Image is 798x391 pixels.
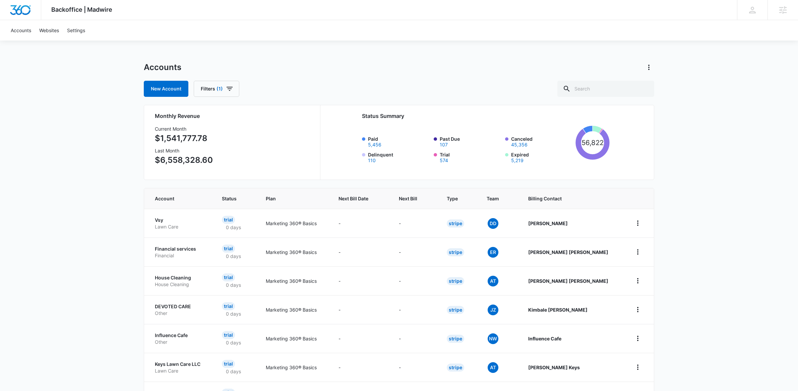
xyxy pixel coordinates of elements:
[391,353,439,382] td: -
[488,362,498,373] span: At
[222,310,245,317] p: 0 days
[399,195,421,202] span: Next Bill
[155,303,206,316] a: DEVOTED CAREOther
[222,331,235,339] div: Trial
[155,223,206,230] p: Lawn Care
[155,368,206,374] p: Lawn Care
[440,151,501,163] label: Trial
[266,364,322,371] p: Marketing 360® Basics
[488,276,498,286] span: At
[330,209,391,238] td: -
[63,20,89,41] a: Settings
[391,266,439,295] td: -
[144,62,181,72] h1: Accounts
[391,238,439,266] td: -
[155,332,206,339] p: Influence Cafe
[155,310,206,317] p: Other
[222,253,245,260] p: 0 days
[447,335,464,343] div: Stripe
[488,247,498,258] span: ER
[447,306,464,314] div: Stripe
[266,306,322,313] p: Marketing 360® Basics
[368,158,376,163] button: Delinquent
[511,142,528,147] button: Canceled
[528,365,580,370] strong: [PERSON_NAME] Keys
[222,224,245,231] p: 0 days
[330,295,391,324] td: -
[330,353,391,382] td: -
[222,216,235,224] div: Trial
[222,245,235,253] div: Trial
[222,302,235,310] div: Trial
[266,277,322,284] p: Marketing 360® Basics
[222,281,245,288] p: 0 days
[7,20,35,41] a: Accounts
[368,142,381,147] button: Paid
[155,252,206,259] p: Financial
[155,132,213,144] p: $1,541,777.78
[330,238,391,266] td: -
[155,274,206,281] p: House Cleaning
[155,246,206,259] a: Financial servicesFinancial
[528,220,568,226] strong: [PERSON_NAME]
[155,125,213,132] h3: Current Month
[391,295,439,324] td: -
[440,142,448,147] button: Past Due
[632,275,643,286] button: home
[528,195,616,202] span: Billing Contact
[511,151,573,163] label: Expired
[447,364,464,372] div: Stripe
[362,112,610,120] h2: Status Summary
[488,333,498,344] span: NW
[447,195,461,202] span: Type
[155,332,206,345] a: Influence CafeOther
[155,217,206,230] a: VsyLawn Care
[222,195,240,202] span: Status
[155,147,213,154] h3: Last Month
[447,248,464,256] div: Stripe
[643,62,654,73] button: Actions
[51,6,112,13] span: Backoffice | Madwire
[511,135,573,147] label: Canceled
[222,339,245,346] p: 0 days
[632,218,643,229] button: home
[391,324,439,353] td: -
[266,220,322,227] p: Marketing 360® Basics
[440,158,448,163] button: Trial
[528,307,588,313] strong: Kimbale [PERSON_NAME]
[339,195,373,202] span: Next Bill Date
[632,247,643,257] button: home
[488,218,498,229] span: DD
[266,249,322,256] p: Marketing 360® Basics
[528,278,608,284] strong: [PERSON_NAME] [PERSON_NAME]
[581,138,604,147] tspan: 56,822
[155,154,213,166] p: $6,558,328.60
[155,112,312,120] h2: Monthly Revenue
[155,361,206,374] a: Keys Lawn Care LLCLawn Care
[155,274,206,287] a: House CleaningHouse Cleaning
[632,304,643,315] button: home
[330,324,391,353] td: -
[155,217,206,223] p: Vsy
[511,158,524,163] button: Expired
[440,135,501,147] label: Past Due
[632,333,643,344] button: home
[144,81,188,97] a: New Account
[266,195,322,202] span: Plan
[35,20,63,41] a: Websites
[155,303,206,310] p: DEVOTED CARE
[155,246,206,252] p: Financial services
[368,135,430,147] label: Paid
[368,151,430,163] label: Delinquent
[155,339,206,345] p: Other
[266,335,322,342] p: Marketing 360® Basics
[155,195,196,202] span: Account
[222,360,235,368] div: Trial
[222,273,235,281] div: Trial
[488,305,498,315] span: JZ
[528,336,561,341] strong: Influence Cafe
[632,362,643,373] button: home
[330,266,391,295] td: -
[528,249,608,255] strong: [PERSON_NAME] [PERSON_NAME]
[557,81,654,97] input: Search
